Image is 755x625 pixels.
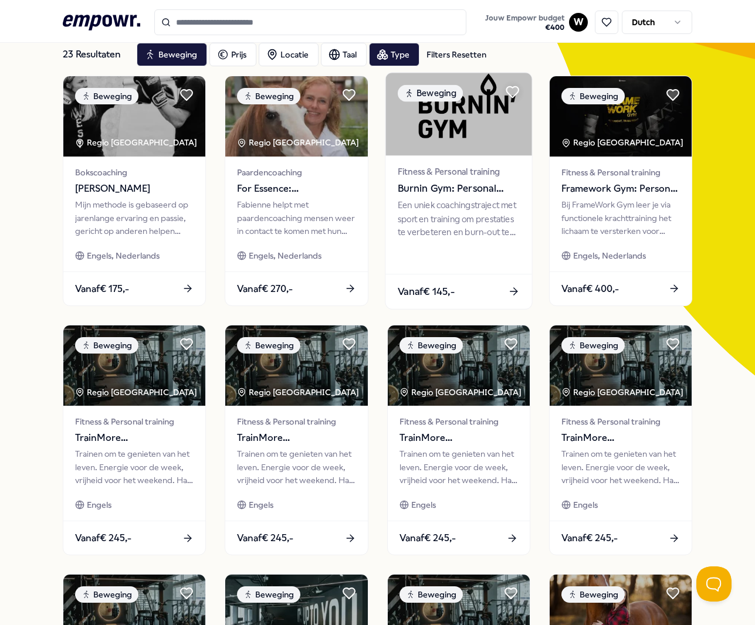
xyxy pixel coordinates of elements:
[75,531,131,546] span: Vanaf € 245,-
[321,43,367,66] button: Taal
[75,136,199,149] div: Regio [GEOGRAPHIC_DATA]
[397,181,519,196] span: Burnin Gym: Personal training
[573,498,598,511] span: Engels
[399,430,518,446] span: TrainMore [GEOGRAPHIC_DATA]: Open Gym
[411,498,436,511] span: Engels
[225,76,367,157] img: package image
[75,166,194,179] span: Bokscoaching
[75,586,138,603] div: Beweging
[573,249,646,262] span: Engels, Nederlands
[385,73,531,155] img: package image
[480,10,569,35] a: Jouw Empowr budget€400
[237,136,361,149] div: Regio [GEOGRAPHIC_DATA]
[237,447,356,487] div: Trainen om te genieten van het leven. Energie voor de week, vrijheid voor het weekend. Haal alles...
[561,386,685,399] div: Regio [GEOGRAPHIC_DATA]
[561,88,625,104] div: Beweging
[237,198,356,237] div: Fabienne helpt met paardencoaching mensen weer in contact te komen met hun hart en innerlijke kra...
[225,325,368,555] a: package imageBewegingRegio [GEOGRAPHIC_DATA] Fitness & Personal trainingTrainMore [GEOGRAPHIC_DAT...
[485,13,564,23] span: Jouw Empowr budget
[75,88,138,104] div: Beweging
[237,430,356,446] span: TrainMore [GEOGRAPHIC_DATA]: Open Gym
[397,284,454,299] span: Vanaf € 145,-
[485,23,564,32] span: € 400
[399,586,463,603] div: Beweging
[561,531,618,546] span: Vanaf € 245,-
[399,337,463,354] div: Beweging
[237,386,361,399] div: Regio [GEOGRAPHIC_DATA]
[399,447,518,487] div: Trainen om te genieten van het leven. Energie voor de week, vrijheid voor het weekend. Haal alles...
[154,9,466,35] input: Search for products, categories or subcategories
[87,249,160,262] span: Engels, Nederlands
[225,325,367,406] img: package image
[75,415,194,428] span: Fitness & Personal training
[237,586,300,603] div: Beweging
[561,430,680,446] span: TrainMore [GEOGRAPHIC_DATA]: Open Gym
[75,181,194,196] span: [PERSON_NAME]
[696,566,732,602] iframe: Help Scout Beacon - Open
[550,325,692,406] img: package image
[209,43,256,66] button: Prijs
[399,386,523,399] div: Regio [GEOGRAPHIC_DATA]
[75,281,129,297] span: Vanaf € 175,-
[569,13,588,32] button: W
[237,281,293,297] span: Vanaf € 270,-
[561,136,685,149] div: Regio [GEOGRAPHIC_DATA]
[75,386,199,399] div: Regio [GEOGRAPHIC_DATA]
[249,498,273,511] span: Engels
[397,199,519,239] div: Een uniek coachingstraject met sport en training om prestaties te verbeteren en burn-out te overw...
[237,337,300,354] div: Beweging
[387,325,530,555] a: package imageBewegingRegio [GEOGRAPHIC_DATA] Fitness & Personal trainingTrainMore [GEOGRAPHIC_DAT...
[483,11,567,35] button: Jouw Empowr budget€400
[237,181,356,196] span: For Essence: Paardencoaching
[63,325,205,406] img: package image
[550,76,692,157] img: package image
[63,325,206,555] a: package imageBewegingRegio [GEOGRAPHIC_DATA] Fitness & Personal trainingTrainMore [GEOGRAPHIC_DAT...
[388,325,530,406] img: package image
[561,181,680,196] span: Framework Gym: Personal Training
[561,166,680,179] span: Fitness & Personal training
[75,447,194,487] div: Trainen om te genieten van het leven. Energie voor de week, vrijheid voor het weekend. Haal alles...
[549,325,692,555] a: package imageBewegingRegio [GEOGRAPHIC_DATA] Fitness & Personal trainingTrainMore [GEOGRAPHIC_DAT...
[259,43,319,66] button: Locatie
[561,447,680,487] div: Trainen om te genieten van het leven. Energie voor de week, vrijheid voor het weekend. Haal alles...
[549,76,692,306] a: package imageBewegingRegio [GEOGRAPHIC_DATA] Fitness & Personal trainingFramework Gym: Personal T...
[63,76,205,157] img: package image
[561,415,680,428] span: Fitness & Personal training
[385,72,532,310] a: package imageBewegingFitness & Personal trainingBurnin Gym: Personal trainingEen uniek coachingst...
[63,43,127,66] div: 23 Resultaten
[397,165,519,179] span: Fitness & Personal training
[75,430,194,446] span: TrainMore [GEOGRAPHIC_DATA]: Open Gym
[249,249,321,262] span: Engels, Nederlands
[75,198,194,237] div: Mijn methode is gebaseerd op jarenlange ervaring en passie, gericht op anderen helpen door sport.
[369,43,419,66] button: Type
[399,415,518,428] span: Fitness & Personal training
[561,337,625,354] div: Beweging
[63,76,206,306] a: package imageBewegingRegio [GEOGRAPHIC_DATA] Bokscoaching[PERSON_NAME]Mijn methode is gebaseerd o...
[561,586,625,603] div: Beweging
[137,43,207,66] button: Beweging
[561,198,680,237] div: Bij FrameWork Gym leer je via functionele krachttraining het lichaam te versterken voor alledaags...
[87,498,111,511] span: Engels
[561,281,619,297] span: Vanaf € 400,-
[237,88,300,104] div: Beweging
[225,76,368,306] a: package imageBewegingRegio [GEOGRAPHIC_DATA] PaardencoachingFor Essence: PaardencoachingFabienne ...
[237,415,356,428] span: Fitness & Personal training
[237,531,293,546] span: Vanaf € 245,-
[399,531,456,546] span: Vanaf € 245,-
[397,85,462,102] div: Beweging
[237,166,356,179] span: Paardencoaching
[75,337,138,354] div: Beweging
[426,48,486,61] div: Filters Resetten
